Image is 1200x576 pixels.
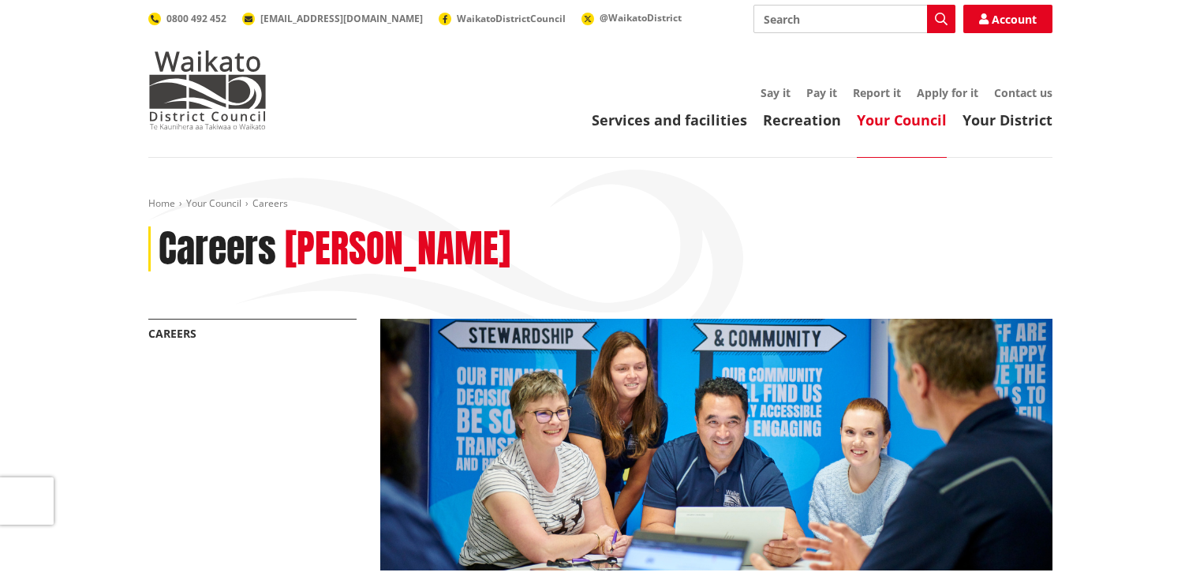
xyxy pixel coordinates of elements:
[148,50,267,129] img: Waikato District Council - Te Kaunihera aa Takiwaa o Waikato
[148,326,196,341] a: Careers
[148,197,1052,211] nav: breadcrumb
[285,226,510,272] h2: [PERSON_NAME]
[252,196,288,210] span: Careers
[994,85,1052,100] a: Contact us
[857,110,947,129] a: Your Council
[242,12,423,25] a: [EMAIL_ADDRESS][DOMAIN_NAME]
[457,12,566,25] span: WaikatoDistrictCouncil
[600,11,682,24] span: @WaikatoDistrict
[148,196,175,210] a: Home
[166,12,226,25] span: 0800 492 452
[853,85,901,100] a: Report it
[763,110,841,129] a: Recreation
[439,12,566,25] a: WaikatoDistrictCouncil
[806,85,837,100] a: Pay it
[260,12,423,25] span: [EMAIL_ADDRESS][DOMAIN_NAME]
[380,319,1052,570] img: Ngaaruawaahia staff discussing planning
[753,5,955,33] input: Search input
[159,226,276,272] h1: Careers
[761,85,791,100] a: Say it
[917,85,978,100] a: Apply for it
[148,12,226,25] a: 0800 492 452
[186,196,241,210] a: Your Council
[592,110,747,129] a: Services and facilities
[963,110,1052,129] a: Your District
[963,5,1052,33] a: Account
[581,11,682,24] a: @WaikatoDistrict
